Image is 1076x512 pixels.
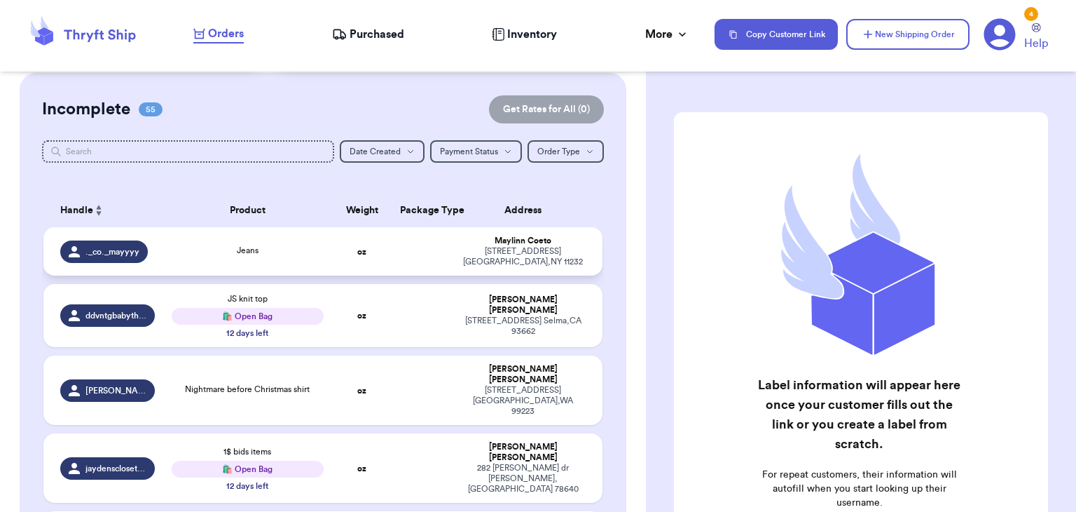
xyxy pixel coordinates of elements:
[460,316,586,337] div: [STREET_ADDRESS] Selma , CA 93662
[357,464,366,473] strong: oz
[163,194,331,227] th: Product
[452,194,602,227] th: Address
[1024,35,1048,52] span: Help
[172,308,323,325] div: 🛍️ Open Bag
[42,140,334,163] input: Search
[85,463,147,474] span: jaydenscloset04
[357,248,366,256] strong: oz
[460,385,586,417] div: [STREET_ADDRESS] [GEOGRAPHIC_DATA] , WA 99223
[85,310,147,321] span: ddvntgbabythrifts
[42,98,130,121] h2: Incomplete
[340,140,425,163] button: Date Created
[357,311,366,320] strong: oz
[1024,23,1048,52] a: Help
[60,203,93,218] span: Handle
[754,468,964,510] p: For repeat customers, their information will autofill when you start looking up their username.
[460,295,586,316] div: [PERSON_NAME] [PERSON_NAME]
[984,18,1016,50] a: 4
[350,26,404,43] span: Purchased
[228,295,268,303] span: JS knit top
[392,194,452,227] th: Package Type
[460,364,586,385] div: [PERSON_NAME] [PERSON_NAME]
[93,202,104,219] button: Sort ascending
[185,385,310,393] span: Nightmare before Christmas shirt
[139,102,163,116] span: 55
[226,480,268,492] div: 12 days left
[754,375,964,454] h2: Label information will appear here once your customer fills out the link or you create a label fr...
[226,328,268,339] div: 12 days left
[645,26,689,43] div: More
[208,25,244,42] span: Orders
[85,246,139,257] span: ._co._mayyyy
[440,147,498,156] span: Payment Status
[357,386,366,395] strong: oz
[1024,7,1038,21] div: 4
[460,442,586,463] div: [PERSON_NAME] [PERSON_NAME]
[223,447,271,456] span: 1$ bids items
[350,147,401,156] span: Date Created
[537,147,580,156] span: Order Type
[193,25,244,43] a: Orders
[332,194,392,227] th: Weight
[237,246,258,255] span: Jeans
[430,140,522,163] button: Payment Status
[715,19,838,50] button: Copy Customer Link
[846,19,970,50] button: New Shipping Order
[507,26,557,43] span: Inventory
[460,463,586,494] div: 282 [PERSON_NAME] dr [PERSON_NAME] , [GEOGRAPHIC_DATA] 78640
[489,95,604,123] button: Get Rates for All (0)
[460,246,586,267] div: [STREET_ADDRESS] [GEOGRAPHIC_DATA] , NY 11232
[332,26,404,43] a: Purchased
[527,140,604,163] button: Order Type
[492,26,557,43] a: Inventory
[172,461,323,478] div: 🛍️ Open Bag
[460,236,586,246] div: Maylinn Coeto
[85,385,147,396] span: [PERSON_NAME]._.marie11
